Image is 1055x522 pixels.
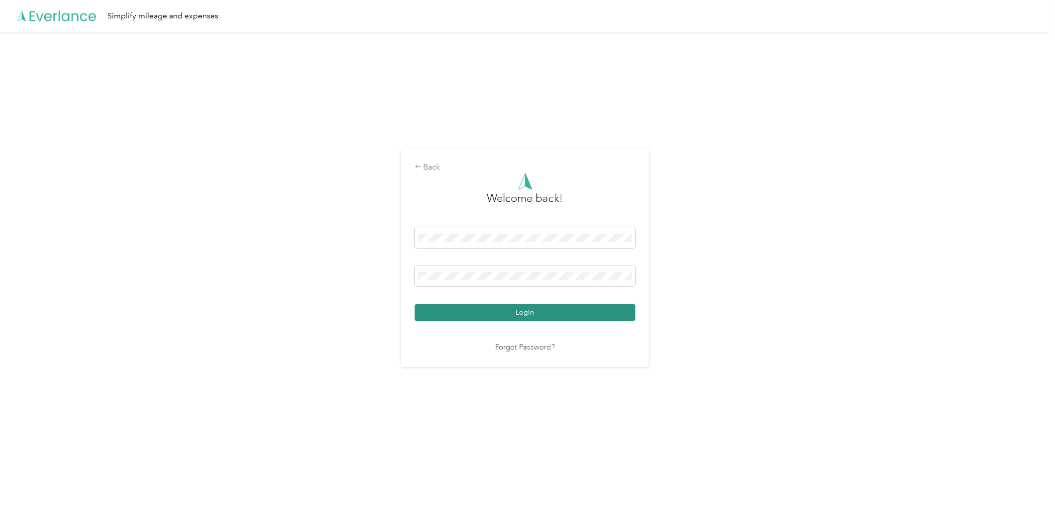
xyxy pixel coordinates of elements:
[415,304,635,321] button: Login
[107,10,218,22] div: Simplify mileage and expenses
[999,466,1055,522] iframe: Everlance-gr Chat Button Frame
[495,342,555,353] a: Forgot Password?
[487,190,563,217] h3: greeting
[415,162,635,174] div: Back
